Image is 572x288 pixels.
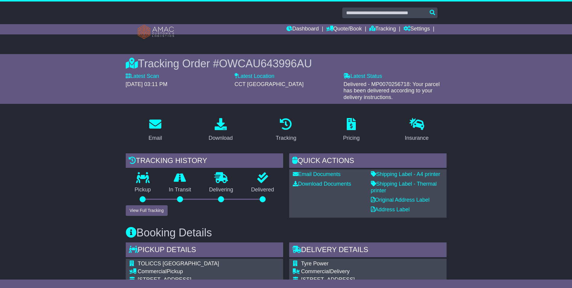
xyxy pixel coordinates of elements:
span: Commercial [301,268,330,274]
p: Delivering [200,187,242,193]
label: Latest Status [343,73,382,80]
button: View Full Tracking [126,205,168,216]
a: Dashboard [286,24,319,34]
p: Delivered [242,187,283,193]
span: Commercial [138,268,167,274]
div: Tracking [276,134,296,142]
a: Tracking [272,116,300,144]
a: Shipping Label - Thermal printer [371,181,437,194]
div: Insurance [405,134,429,142]
a: Email [144,116,166,144]
a: Original Address Label [371,197,430,203]
a: Pricing [339,116,364,144]
span: OWCAU643996AU [219,57,312,70]
div: Delivery [301,268,438,275]
div: Tracking Order # [126,57,447,70]
div: Pickup Details [126,242,283,259]
div: Pricing [343,134,360,142]
a: Download Documents [293,181,351,187]
div: Download [209,134,233,142]
span: CCT [GEOGRAPHIC_DATA] [235,81,304,87]
a: Email Documents [293,171,341,177]
a: Download [205,116,237,144]
div: Email [148,134,162,142]
h3: Booking Details [126,227,447,239]
span: Delivered - MP0070256718: Your parcel has been delivered according to your delivery instructions. [343,81,440,100]
span: Tyre Power [301,261,329,267]
label: Latest Location [235,73,274,80]
div: [STREET_ADDRESS] [301,277,438,283]
a: Address Label [371,206,410,213]
div: Tracking history [126,153,283,170]
label: Latest Scan [126,73,159,80]
div: Delivery Details [289,242,447,259]
div: Pickup [138,268,274,275]
p: Pickup [126,187,160,193]
a: Insurance [401,116,433,144]
div: [STREET_ADDRESS] [138,277,274,283]
a: Quote/Book [326,24,362,34]
a: Tracking [369,24,396,34]
a: Settings [403,24,430,34]
span: TOLICCS [GEOGRAPHIC_DATA] [138,261,219,267]
span: [DATE] 03:11 PM [126,81,168,87]
a: Shipping Label - A4 printer [371,171,440,177]
p: In Transit [160,187,200,193]
div: Quick Actions [289,153,447,170]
